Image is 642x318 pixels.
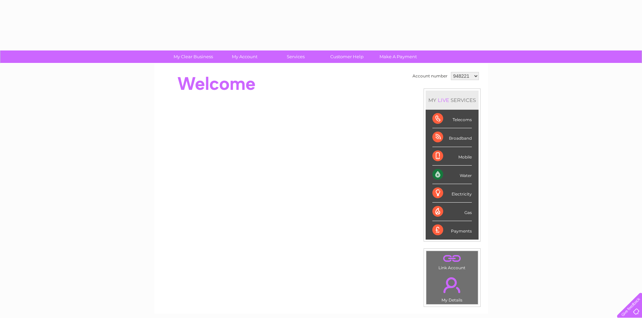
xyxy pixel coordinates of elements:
[428,253,476,264] a: .
[432,166,472,184] div: Water
[426,91,479,110] div: MY SERVICES
[432,128,472,147] div: Broadband
[268,50,324,63] a: Services
[436,97,451,103] div: LIVE
[428,273,476,297] a: .
[370,50,426,63] a: Make A Payment
[411,70,449,82] td: Account number
[319,50,375,63] a: Customer Help
[432,184,472,203] div: Electricity
[432,203,472,221] div: Gas
[426,251,478,272] td: Link Account
[165,50,221,63] a: My Clear Business
[432,221,472,239] div: Payments
[426,272,478,305] td: My Details
[432,147,472,166] div: Mobile
[217,50,272,63] a: My Account
[432,110,472,128] div: Telecoms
